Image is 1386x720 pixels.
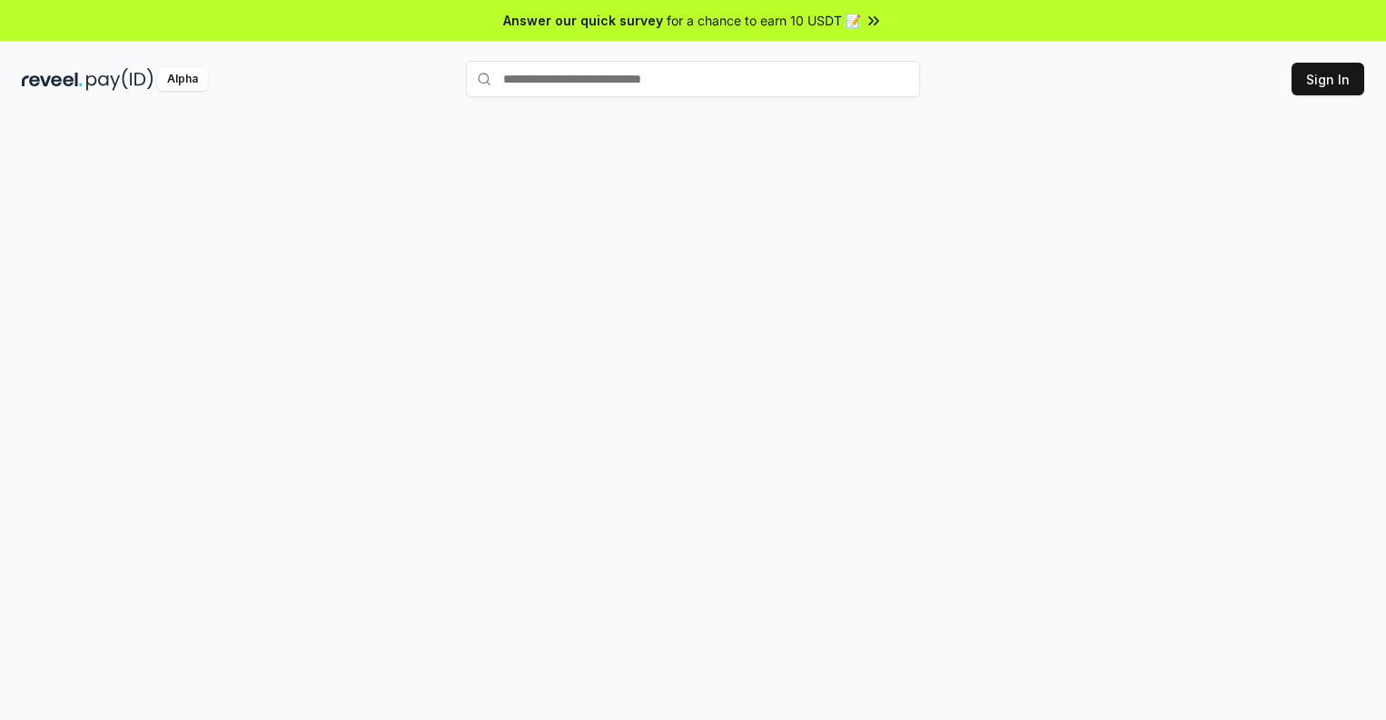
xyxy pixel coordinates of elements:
[157,68,208,91] div: Alpha
[503,11,663,30] span: Answer our quick survey
[86,68,153,91] img: pay_id
[22,68,83,91] img: reveel_dark
[1292,63,1364,95] button: Sign In
[667,11,861,30] span: for a chance to earn 10 USDT 📝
